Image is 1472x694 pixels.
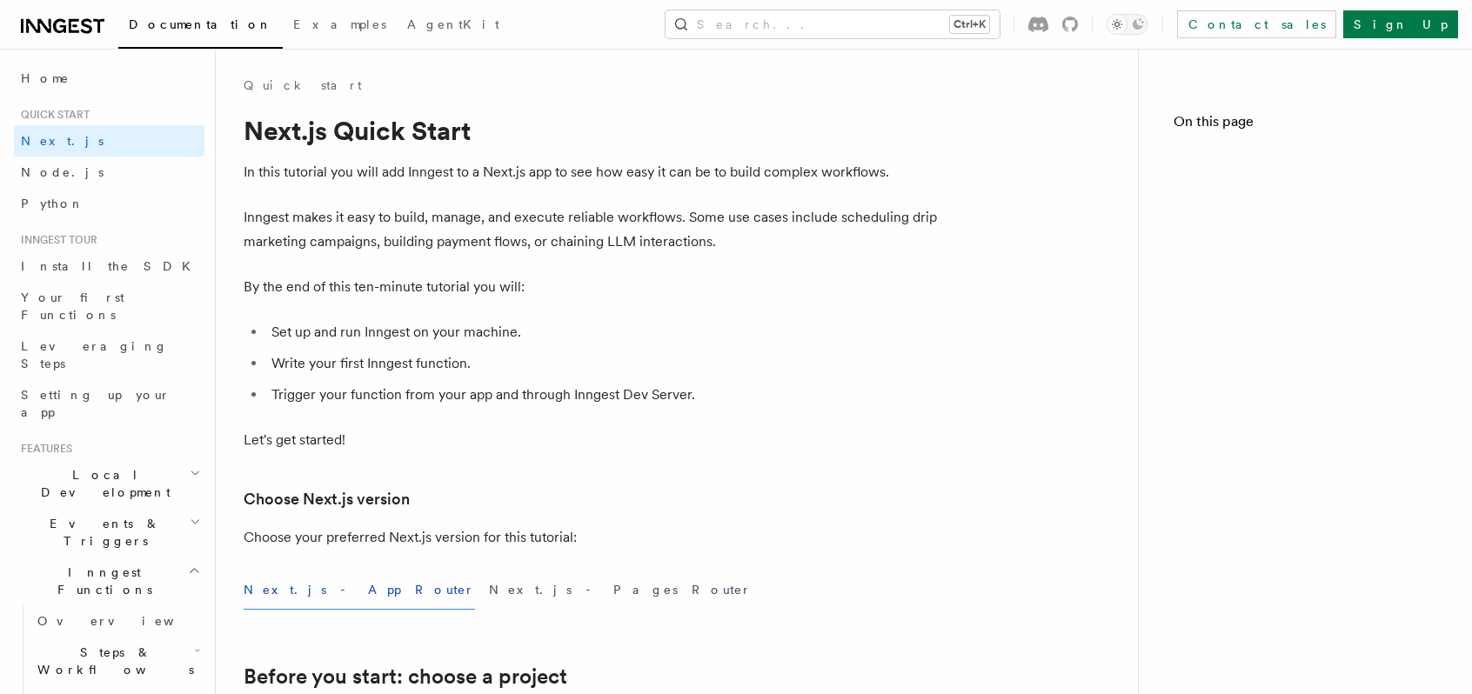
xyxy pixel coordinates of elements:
[244,428,940,452] p: Let's get started!
[129,17,272,31] span: Documentation
[14,250,204,282] a: Install the SDK
[266,351,940,376] li: Write your first Inngest function.
[21,134,104,148] span: Next.js
[14,125,204,157] a: Next.js
[1107,14,1148,35] button: Toggle dark mode
[21,70,70,87] span: Home
[244,275,940,299] p: By the end of this ten-minute tutorial you will:
[489,571,752,610] button: Next.js - Pages Router
[407,17,499,31] span: AgentKit
[14,515,190,550] span: Events & Triggers
[244,571,475,610] button: Next.js - App Router
[14,379,204,428] a: Setting up your app
[1174,111,1437,139] h4: On this page
[14,157,204,188] a: Node.js
[30,605,204,637] a: Overview
[14,233,97,247] span: Inngest tour
[266,320,940,344] li: Set up and run Inngest on your machine.
[244,77,362,94] a: Quick start
[950,16,989,33] kbd: Ctrl+K
[21,165,104,179] span: Node.js
[244,205,940,254] p: Inngest makes it easy to build, manage, and execute reliable workflows. Some use cases include sc...
[21,388,171,419] span: Setting up your app
[244,664,567,689] a: Before you start: choose a project
[244,487,410,511] a: Choose Next.js version
[14,330,204,379] a: Leveraging Steps
[266,383,940,407] li: Trigger your function from your app and through Inngest Dev Server.
[14,557,204,605] button: Inngest Functions
[666,10,1000,38] button: Search...Ctrl+K
[14,188,204,219] a: Python
[118,5,283,49] a: Documentation
[30,637,204,685] button: Steps & Workflows
[30,644,194,678] span: Steps & Workflows
[244,115,940,146] h1: Next.js Quick Start
[244,160,940,184] p: In this tutorial you will add Inngest to a Next.js app to see how easy it can be to build complex...
[244,525,940,550] p: Choose your preferred Next.js version for this tutorial:
[14,442,72,456] span: Features
[21,197,84,210] span: Python
[14,564,188,598] span: Inngest Functions
[21,290,124,322] span: Your first Functions
[293,17,386,31] span: Examples
[14,466,190,501] span: Local Development
[14,63,204,94] a: Home
[14,508,204,557] button: Events & Triggers
[21,339,168,370] span: Leveraging Steps
[1343,10,1458,38] a: Sign Up
[37,614,217,628] span: Overview
[397,5,510,47] a: AgentKit
[21,259,201,273] span: Install the SDK
[283,5,397,47] a: Examples
[14,108,90,122] span: Quick start
[1177,10,1336,38] a: Contact sales
[14,282,204,330] a: Your first Functions
[14,459,204,508] button: Local Development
